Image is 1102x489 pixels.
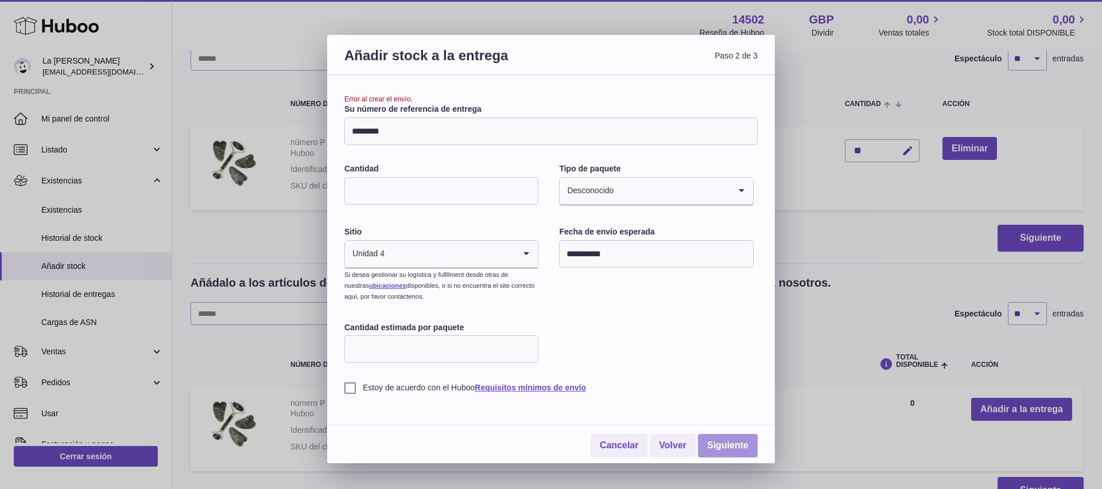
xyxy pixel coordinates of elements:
[475,383,586,392] a: Requisitos mínimos de envío
[344,322,538,333] label: Cantidad estimada por paquete
[344,382,758,393] label: Estoy de acuerdo con el Huboo
[614,178,730,204] input: Buscar opción
[385,241,515,267] input: Buscar opción
[344,104,758,115] label: Su número de referencia de entrega
[344,46,551,78] h3: Añadir stock a la entrega
[352,249,385,258] font: Unidad 4
[344,271,534,300] small: Si desea gestionar su logística y fulfilment desde otras de nuestras disponibles, o si no encuent...
[551,46,758,78] span: Paso 2 de 3
[560,178,752,205] div: Buscar opción
[369,282,406,289] a: ubicaciones
[559,226,753,237] label: Fecha de envío esperada
[591,434,648,457] a: Cancelar
[344,227,362,236] font: Sitio
[559,163,753,174] label: Tipo de paquete
[560,178,614,204] span: Desconocido
[344,163,538,174] label: Cantidad
[698,434,758,457] a: Siguiente
[650,434,696,457] a: Volver
[344,95,758,104] div: Error al crear el envío.
[600,440,639,450] font: Cancelar
[345,241,538,268] div: Buscar opción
